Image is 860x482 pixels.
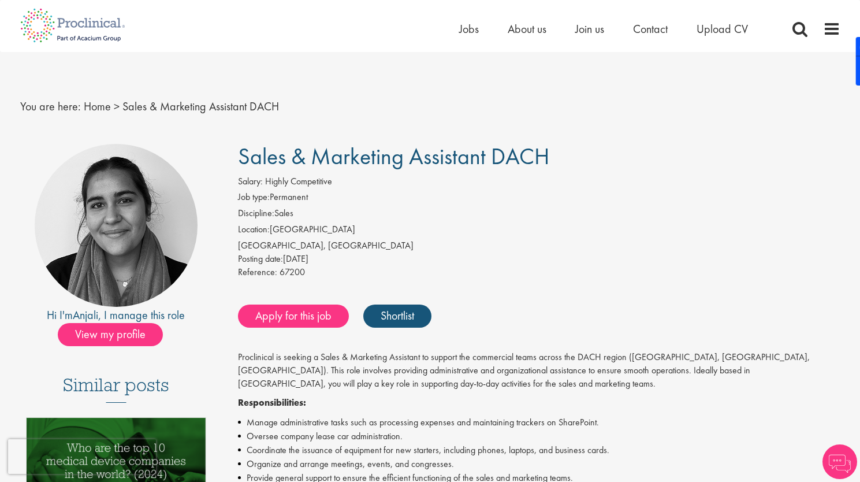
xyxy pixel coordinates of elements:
span: > [114,99,120,114]
li: Oversee company lease car administration. [238,429,840,443]
li: Manage administrative tasks such as processing expenses and maintaining trackers on SharePoint. [238,416,840,429]
label: Salary: [238,175,263,188]
span: 67200 [280,266,305,278]
a: About us [508,21,546,36]
span: Sales & Marketing Assistant DACH [238,142,549,171]
a: Contact [633,21,668,36]
a: Shortlist [363,305,431,328]
a: Jobs [459,21,479,36]
span: You are here: [20,99,81,114]
li: Permanent [238,191,840,207]
div: Hi I'm , I manage this role [20,307,213,324]
img: Chatbot [822,444,857,479]
img: imeage of recruiter Anjali Parbhu [35,144,198,307]
a: breadcrumb link [84,99,111,114]
li: [GEOGRAPHIC_DATA] [238,223,840,239]
span: Highly Competitive [265,175,332,187]
iframe: reCAPTCHA [8,439,156,474]
a: View my profile [58,325,174,340]
a: Anjali [73,307,98,322]
span: Posting date: [238,253,283,265]
a: Join us [575,21,604,36]
li: Sales [238,207,840,223]
h3: Similar posts [63,375,169,403]
strong: Responsibilities: [238,396,306,409]
li: Coordinate the issuance of equipment for new starters, including phones, laptops, and business ca... [238,443,840,457]
a: Apply for this job [238,305,349,328]
label: Reference: [238,266,277,279]
a: Upload CV [697,21,748,36]
p: Proclinical is seeking a Sales & Marketing Assistant to support the commercial teams across the D... [238,351,840,391]
div: [DATE] [238,253,840,266]
div: [GEOGRAPHIC_DATA], [GEOGRAPHIC_DATA] [238,239,840,253]
label: Discipline: [238,207,274,220]
span: Sales & Marketing Assistant DACH [122,99,279,114]
label: Job type: [238,191,270,204]
label: Location: [238,223,270,236]
li: Organize and arrange meetings, events, and congresses. [238,457,840,471]
span: View my profile [58,323,163,346]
